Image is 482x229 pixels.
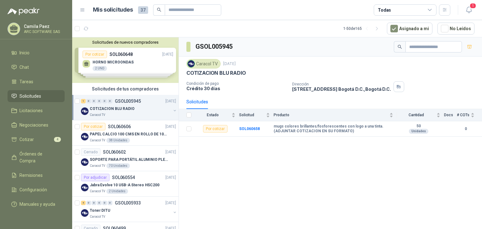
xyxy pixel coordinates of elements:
[90,131,168,137] p: PAPEL CALCIO 100 CMS EN ROLLO DE 100 GR
[90,182,159,188] p: Jabra Evolve 10 USB-A Stereo HSC200
[203,125,228,133] div: Por cotizar
[378,7,391,14] div: Todas
[239,113,265,117] span: Solicitud
[398,45,402,49] span: search
[81,99,86,103] div: 1
[90,189,105,194] p: Caracol TV
[387,23,432,35] button: Asignado a mi
[343,24,382,34] div: 1 - 50 de 165
[8,198,65,210] a: Manuales y ayuda
[19,172,43,179] span: Remisiones
[195,109,239,121] th: Estado
[8,76,65,88] a: Tareas
[90,214,105,219] p: Caracol TV
[19,201,55,208] span: Manuales y ayuda
[8,184,65,196] a: Configuración
[186,70,246,76] p: COTIZACION BLU RADIO
[81,209,88,217] img: Company Logo
[138,6,148,14] span: 37
[444,109,457,121] th: Docs
[188,60,195,67] img: Company Logo
[8,47,65,59] a: Inicio
[8,90,65,102] a: Solicitudes
[397,124,440,129] b: 50
[72,171,179,197] a: Por adjudicarSOL060554[DATE] Company LogoJabra Evolve 10 USB-A Stereo HSC200Caracol TV2 Unidades
[165,200,176,206] p: [DATE]
[457,109,482,121] th: # COTs
[81,107,88,115] img: Company Logo
[239,127,260,131] a: SOL060658
[165,175,176,181] p: [DATE]
[195,113,230,117] span: Estado
[8,134,65,145] a: Cotizar4
[186,98,208,105] div: Solicitudes
[8,169,65,181] a: Remisiones
[81,184,88,191] img: Company Logo
[165,98,176,104] p: [DATE]
[19,93,41,100] span: Solicitudes
[195,42,233,52] h3: GSOL005945
[8,61,65,73] a: Chat
[112,175,135,180] p: SOL060554
[19,49,29,56] span: Inicio
[115,99,141,103] p: GSOL005945
[8,105,65,117] a: Licitaciones
[19,122,48,128] span: Negociaciones
[81,133,88,140] img: Company Logo
[75,40,176,45] button: Solicitudes de nuevos compradores
[292,82,391,86] p: Dirección
[274,109,397,121] th: Producto
[106,189,128,194] div: 2 Unidades
[90,138,105,143] p: Caracol TV
[157,8,161,12] span: search
[90,157,168,163] p: SOPORTE PARA PORTÁTIL ALUMINIO PLEGABLE VTA
[92,201,96,205] div: 0
[93,5,133,14] h1: Mis solicitudes
[19,78,33,85] span: Tareas
[106,163,130,168] div: 70 Unidades
[24,30,63,34] p: ARC SOFTWARE SAS
[86,201,91,205] div: 0
[81,174,110,181] div: Por adjudicar
[108,99,112,103] div: 0
[97,201,102,205] div: 0
[397,109,444,121] th: Cantidad
[457,126,474,132] b: 0
[19,150,59,164] span: Órdenes de Compra
[186,86,287,91] p: Crédito 30 días
[103,150,126,154] p: SOL060602
[72,37,179,83] div: Solicitudes de nuevos compradoresPor cotizarSOL060648[DATE] HORNO MICROONDAS2 UNDPor cotizarSOL06...
[81,123,105,130] div: Por cotizar
[81,201,86,205] div: 4
[81,97,177,117] a: 1 0 0 0 0 0 GSOL005945[DATE] Company LogoCOTIZACION BLU RADIOCaracol TV
[292,86,391,92] p: [STREET_ADDRESS] Bogotá D.C. , Bogotá D.C.
[8,119,65,131] a: Negociaciones
[90,112,105,117] p: Caracol TV
[81,199,177,219] a: 4 0 0 0 0 0 GSOL005933[DATE] Company LogoToner DITUCaracol TV
[239,109,274,121] th: Solicitud
[165,149,176,155] p: [DATE]
[19,107,43,114] span: Licitaciones
[72,83,179,95] div: Solicitudes de tus compradores
[457,113,469,117] span: # COTs
[108,124,131,129] p: SOL060606
[274,124,393,134] b: mugs colores brillantes/fosforescentes con logo a una tinta.(ADJUNTAR COTIZACION EN SU FORMATO)
[463,4,474,16] button: 1
[409,129,428,134] div: Unidades
[92,99,96,103] div: 0
[54,137,61,142] span: 4
[106,138,130,143] div: 38 Unidades
[19,186,47,193] span: Configuración
[24,24,63,29] p: Camila Paez
[186,59,221,68] div: Caracol TV
[115,201,141,205] p: GSOL005933
[437,23,474,35] button: No Leídos
[274,113,388,117] span: Producto
[97,99,102,103] div: 0
[397,113,435,117] span: Cantidad
[19,136,34,143] span: Cotizar
[102,99,107,103] div: 0
[72,146,179,171] a: CerradoSOL060602[DATE] Company LogoSOPORTE PARA PORTÁTIL ALUMINIO PLEGABLE VTACaracol TV70 Unidades
[102,201,107,205] div: 0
